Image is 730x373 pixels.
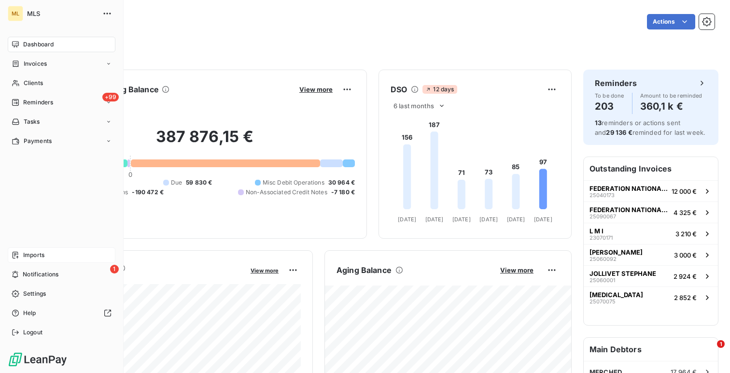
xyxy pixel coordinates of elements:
tspan: [DATE] [452,216,471,223]
button: Actions [647,14,695,29]
span: Amount to be reminded [640,93,702,99]
h4: 203 [595,99,624,114]
span: 29 136 € [606,129,632,136]
span: Logout [23,328,42,337]
span: 3 210 € [675,230,697,238]
h6: Reminders [595,77,637,89]
span: FEDERATION NATIONALE DE LA COIFFURE PACA [590,206,670,214]
button: View more [296,85,336,94]
span: Settings [23,289,46,298]
h6: DSO [391,84,407,95]
span: [MEDICAL_DATA] [590,291,643,299]
tspan: [DATE] [425,216,444,223]
a: Help [8,305,115,321]
span: 3 000 € [674,251,697,259]
button: View more [497,266,536,274]
span: 25040173 [590,192,615,198]
span: 25070075 [590,299,616,304]
span: View more [299,86,333,93]
tspan: [DATE] [479,216,498,223]
tspan: [DATE] [398,216,416,223]
span: +99 [102,93,119,101]
span: L M I [590,227,604,235]
span: 2 852 € [674,294,697,301]
span: 6 last months [393,102,434,110]
span: Notifications [23,270,58,279]
span: 12 000 € [672,187,697,195]
span: 1 [110,265,119,273]
span: 2 924 € [674,273,697,280]
span: 1 [717,340,725,348]
span: Payments [24,137,52,145]
span: View more [251,267,279,274]
span: Reminders [23,98,53,107]
span: View more [500,266,533,274]
span: MLS [27,10,97,17]
span: Misc Debit Operations [263,178,324,187]
span: Help [23,309,36,317]
span: 25090067 [590,214,616,219]
span: 13 [595,119,602,127]
img: Logo LeanPay [8,352,68,367]
button: View more [248,266,281,274]
span: 59 830 € [186,178,212,187]
span: Due [171,178,182,187]
span: Non-Associated Credit Notes [246,188,327,197]
span: Invoices [24,59,47,68]
span: FEDERATION NATIONALE DE LA COIFFURE PACA [590,185,668,192]
h4: 360,1 k € [640,99,702,114]
h6: Aging Balance [337,264,392,276]
button: [PERSON_NAME]250600923 000 € [584,244,718,265]
h6: Outstanding Invoices [584,157,718,180]
span: Dashboard [23,40,54,49]
div: ML [8,6,23,21]
span: Monthly Revenue [55,274,244,284]
h2: 387 876,15 € [55,127,355,156]
span: -7 180 € [331,188,355,197]
span: To be done [595,93,624,99]
tspan: [DATE] [507,216,525,223]
span: 23070171 [590,235,613,241]
h6: Main Debtors [584,338,718,361]
span: 4 325 € [674,209,697,216]
span: 25060001 [590,277,615,283]
span: Clients [24,79,43,87]
span: Tasks [24,117,40,126]
span: 12 days [422,85,457,94]
span: 0 [128,171,132,178]
span: 25060092 [590,256,617,262]
button: FEDERATION NATIONALE DE LA COIFFURE PACA250900674 325 € [584,201,718,223]
span: [PERSON_NAME] [590,248,643,256]
button: [MEDICAL_DATA]250700752 852 € [584,287,718,308]
span: JOLLIVET STEPHANE [590,270,656,277]
iframe: Intercom live chat [697,340,720,363]
tspan: [DATE] [534,216,552,223]
span: -190 472 € [132,188,164,197]
button: FEDERATION NATIONALE DE LA COIFFURE PACA2504017312 000 € [584,180,718,201]
span: 30 964 € [328,178,355,187]
button: L M I230701713 210 € [584,223,718,244]
span: reminders or actions sent and reminded for last week. [595,119,705,136]
span: Imports [23,251,44,259]
button: JOLLIVET STEPHANE250600012 924 € [584,265,718,287]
